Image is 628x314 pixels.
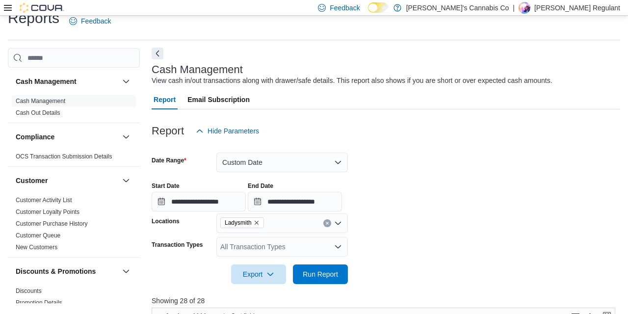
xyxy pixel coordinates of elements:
a: Discounts [16,288,42,294]
button: Custom Date [216,153,348,172]
label: Date Range [152,157,186,164]
span: Email Subscription [187,90,250,109]
span: Feedback [81,16,111,26]
span: Feedback [330,3,360,13]
button: Open list of options [334,219,342,227]
img: Cova [20,3,64,13]
h3: Compliance [16,132,54,142]
button: Export [231,264,286,284]
div: Haley Regulant [519,2,530,14]
button: Discounts & Promotions [120,265,132,277]
label: End Date [248,182,273,190]
button: Compliance [120,131,132,143]
button: Next [152,48,163,59]
p: [PERSON_NAME]'s Cannabis Co [406,2,509,14]
a: Customer Loyalty Points [16,209,79,215]
h3: Customer [16,176,48,185]
span: Customer Loyalty Points [16,208,79,216]
span: Customer Purchase History [16,220,88,228]
a: Feedback [65,11,115,31]
a: Customer Queue [16,232,60,239]
button: Discounts & Promotions [16,266,118,276]
label: Start Date [152,182,180,190]
p: | [513,2,515,14]
a: Promotion Details [16,299,62,306]
button: Run Report [293,264,348,284]
a: OCS Transaction Submission Details [16,153,112,160]
div: Cash Management [8,95,140,123]
a: Cash Management [16,98,65,105]
button: Customer [16,176,118,185]
span: Hide Parameters [208,126,259,136]
h3: Cash Management [152,64,243,76]
button: Cash Management [120,76,132,87]
h1: Reports [8,8,59,28]
a: Customer Activity List [16,197,72,204]
div: View cash in/out transactions along with drawer/safe details. This report also shows if you are s... [152,76,552,86]
button: Hide Parameters [192,121,263,141]
label: Transaction Types [152,241,203,249]
input: Dark Mode [368,2,389,13]
button: Remove Ladysmith from selection in this group [254,220,260,226]
span: Customer Activity List [16,196,72,204]
a: Cash Out Details [16,109,60,116]
div: Customer [8,194,140,257]
input: Press the down key to open a popover containing a calendar. [248,192,342,211]
div: Compliance [8,151,140,166]
input: Press the down key to open a popover containing a calendar. [152,192,246,211]
button: Clear input [323,219,331,227]
span: Ladysmith [225,218,252,228]
label: Locations [152,217,180,225]
button: Open list of options [334,243,342,251]
a: Customer Purchase History [16,220,88,227]
h3: Cash Management [16,77,77,86]
a: New Customers [16,244,57,251]
p: [PERSON_NAME] Regulant [534,2,620,14]
span: Customer Queue [16,232,60,239]
span: Cash Management [16,97,65,105]
span: Run Report [303,269,338,279]
button: Customer [120,175,132,186]
span: New Customers [16,243,57,251]
span: Ladysmith [220,217,264,228]
span: Discounts [16,287,42,295]
button: Cash Management [16,77,118,86]
span: Promotion Details [16,299,62,307]
span: Cash Out Details [16,109,60,117]
span: Export [237,264,280,284]
h3: Report [152,125,184,137]
button: Compliance [16,132,118,142]
h3: Discounts & Promotions [16,266,96,276]
span: Report [154,90,176,109]
p: Showing 28 of 28 [152,296,620,306]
